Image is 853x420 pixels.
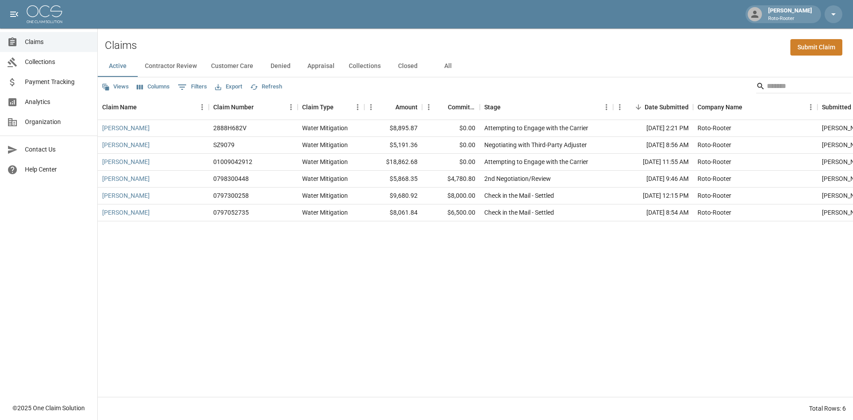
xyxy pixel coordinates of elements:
[364,120,422,137] div: $8,895.87
[98,56,853,77] div: dynamic tabs
[302,95,334,120] div: Claim Type
[105,39,137,52] h2: Claims
[698,140,731,149] div: Roto-Rooter
[448,95,475,120] div: Committed Amount
[351,100,364,114] button: Menu
[25,97,90,107] span: Analytics
[422,188,480,204] div: $8,000.00
[613,204,693,221] div: [DATE] 8:54 AM
[768,15,812,23] p: Roto-Rooter
[698,95,742,120] div: Company Name
[25,165,90,174] span: Help Center
[213,208,249,217] div: 0797052735
[395,95,418,120] div: Amount
[25,117,90,127] span: Organization
[12,404,85,412] div: © 2025 One Claim Solution
[260,56,300,77] button: Denied
[302,124,348,132] div: Water Mitigation
[213,124,247,132] div: 2888H682V
[102,174,150,183] a: [PERSON_NAME]
[480,95,613,120] div: Stage
[645,95,689,120] div: Date Submitted
[422,120,480,137] div: $0.00
[302,174,348,183] div: Water Mitigation
[364,171,422,188] div: $5,868.35
[613,120,693,137] div: [DATE] 2:21 PM
[698,157,731,166] div: Roto-Rooter
[422,204,480,221] div: $6,500.00
[613,171,693,188] div: [DATE] 9:46 AM
[422,154,480,171] div: $0.00
[195,100,209,114] button: Menu
[25,37,90,47] span: Claims
[25,145,90,154] span: Contact Us
[632,101,645,113] button: Sort
[213,174,249,183] div: 0798300448
[102,140,150,149] a: [PERSON_NAME]
[98,95,209,120] div: Claim Name
[484,124,588,132] div: Attempting to Engage with the Carrier
[298,95,364,120] div: Claim Type
[102,208,150,217] a: [PERSON_NAME]
[98,56,138,77] button: Active
[422,95,480,120] div: Committed Amount
[693,95,817,120] div: Company Name
[135,80,172,94] button: Select columns
[742,101,755,113] button: Sort
[484,95,501,120] div: Stage
[422,171,480,188] div: $4,780.80
[254,101,266,113] button: Sort
[364,188,422,204] div: $9,680.92
[698,208,731,217] div: Roto-Rooter
[383,101,395,113] button: Sort
[213,157,252,166] div: 01009042912
[248,80,284,94] button: Refresh
[102,157,150,166] a: [PERSON_NAME]
[600,100,613,114] button: Menu
[102,95,137,120] div: Claim Name
[209,95,298,120] div: Claim Number
[613,188,693,204] div: [DATE] 12:15 PM
[809,404,846,413] div: Total Rows: 6
[422,100,435,114] button: Menu
[435,101,448,113] button: Sort
[698,191,731,200] div: Roto-Rooter
[137,101,149,113] button: Sort
[302,191,348,200] div: Water Mitigation
[102,191,150,200] a: [PERSON_NAME]
[388,56,428,77] button: Closed
[213,80,244,94] button: Export
[138,56,204,77] button: Contractor Review
[364,137,422,154] div: $5,191.36
[613,137,693,154] div: [DATE] 8:56 AM
[302,157,348,166] div: Water Mitigation
[428,56,468,77] button: All
[484,157,588,166] div: Attempting to Engage with the Carrier
[613,95,693,120] div: Date Submitted
[364,100,378,114] button: Menu
[302,140,348,149] div: Water Mitigation
[484,208,554,217] div: Check in the Mail - Settled
[213,95,254,120] div: Claim Number
[364,95,422,120] div: Amount
[5,5,23,23] button: open drawer
[213,191,249,200] div: 0797300258
[484,191,554,200] div: Check in the Mail - Settled
[698,174,731,183] div: Roto-Rooter
[364,154,422,171] div: $18,862.68
[204,56,260,77] button: Customer Care
[613,100,626,114] button: Menu
[342,56,388,77] button: Collections
[422,137,480,154] div: $0.00
[213,140,235,149] div: SZ9079
[175,80,209,94] button: Show filters
[102,124,150,132] a: [PERSON_NAME]
[756,79,851,95] div: Search
[100,80,131,94] button: Views
[765,6,816,22] div: [PERSON_NAME]
[613,154,693,171] div: [DATE] 11:55 AM
[501,101,513,113] button: Sort
[25,57,90,67] span: Collections
[804,100,817,114] button: Menu
[790,39,842,56] a: Submit Claim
